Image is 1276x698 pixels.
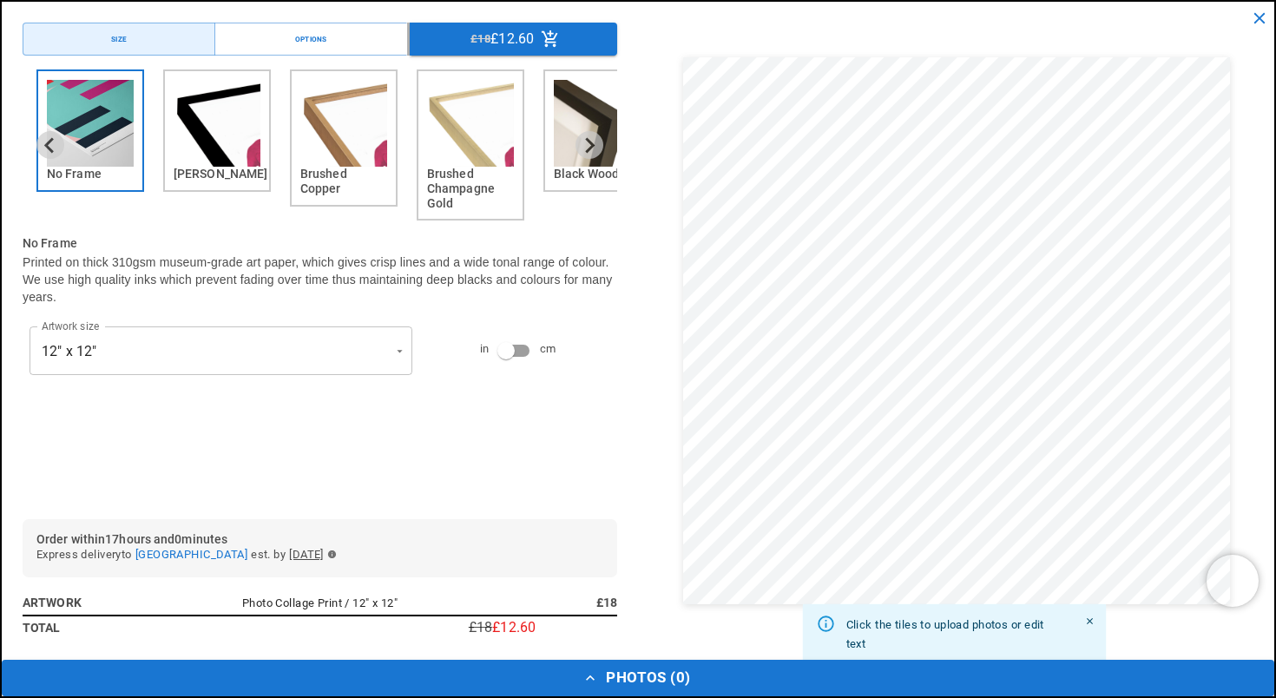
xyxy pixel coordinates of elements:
[135,548,247,561] span: [GEOGRAPHIC_DATA]
[23,591,617,639] table: simple table
[554,167,641,181] h6: Black Wood
[23,593,171,612] h6: Artwork
[23,618,171,637] h6: Total
[36,131,64,159] button: Previous slide
[251,545,286,564] span: est. by
[576,131,603,159] button: Next slide
[289,545,324,564] span: [DATE]
[242,596,398,609] span: Photo Collage Print / 12" x 12"
[846,618,1044,650] span: Click the tiles to upload photos or edit text
[300,167,387,196] h6: Brushed Copper
[492,621,536,635] p: £12.60
[1207,555,1259,607] iframe: Chatra live chat
[174,167,260,181] h6: [PERSON_NAME]
[540,339,556,359] span: cm
[36,533,603,545] h6: Order within 17 hours and 0 minutes
[480,339,490,359] span: in
[470,30,490,49] span: £18
[543,69,656,221] li: 5 of 6
[30,326,412,375] div: 12" x 12"
[23,23,215,56] button: Size
[163,69,276,221] li: 2 of 6
[23,234,617,254] h6: No Frame
[417,69,529,221] li: 4 of 6
[290,69,403,221] li: 3 of 6
[1080,612,1100,632] button: Close
[36,69,149,221] li: 1 of 6
[2,660,1274,696] button: Photos (0)
[214,23,407,56] button: Options
[490,32,534,46] p: £12.60
[47,167,134,181] h6: No Frame
[469,593,617,612] h6: £18
[23,69,617,221] div: Frame Option
[427,167,514,210] h6: Brushed Champagne Gold
[42,319,99,333] label: Artwork size
[23,254,617,306] p: Printed on thick 310gsm museum-grade art paper, which gives crisp lines and a wide tonal range of...
[469,621,492,635] p: £18
[295,33,327,45] div: Options
[1243,2,1276,35] button: close
[410,23,617,56] button: £18£12.60
[111,33,127,45] div: Size
[36,545,132,564] span: Express delivery to
[135,545,247,564] button: [GEOGRAPHIC_DATA]
[23,23,617,56] div: Menu buttons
